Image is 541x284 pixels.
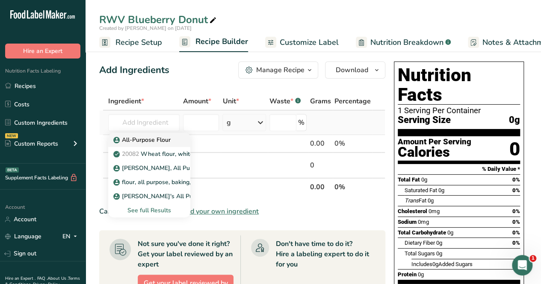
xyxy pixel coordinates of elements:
[310,96,331,106] span: Grams
[115,164,256,173] p: [PERSON_NAME], All Purpose Unbleached Flour
[47,275,68,281] a: About Us .
[512,176,520,183] span: 0%
[108,203,190,217] div: See full Results
[99,25,192,32] span: Created by [PERSON_NAME] on [DATE]
[122,150,139,158] span: 20082
[256,65,304,75] div: Manage Recipe
[265,33,339,52] a: Customize Label
[512,255,532,275] iframe: Intercom live chat
[428,197,434,204] span: 0g
[108,161,190,175] a: [PERSON_NAME], All Purpose Unbleached Flour
[405,250,435,257] span: Total Sugars
[432,261,438,267] span: 0g
[325,61,385,79] button: Download
[179,32,248,53] a: Recipe Builder
[405,197,426,204] span: Fat
[222,96,239,106] span: Unit
[398,65,520,105] h1: Nutrition Facts
[99,206,385,217] div: Can't find your ingredient?
[99,33,162,52] a: Recipe Setup
[108,96,144,106] span: Ingredient
[183,96,211,106] span: Amount
[334,138,371,149] div: 0%
[5,229,41,244] a: Language
[405,197,419,204] i: Trans
[195,36,248,47] span: Recipe Builder
[99,12,218,27] div: RWV Blueberry Donut
[108,114,180,131] input: Add Ingredient
[512,208,520,214] span: 0%
[398,176,420,183] span: Total Fat
[398,138,471,146] div: Amount Per Serving
[181,206,259,217] span: Add your own ingredient
[398,229,446,236] span: Total Carbohydrate
[411,261,473,267] span: Includes Added Sugars
[276,239,375,269] div: Don't have time to do it? Hire a labeling expert to do it for you
[37,275,47,281] a: FAQ .
[398,115,451,126] span: Serving Size
[398,271,417,278] span: Protein
[99,63,169,77] div: Add Ingredients
[115,135,171,144] p: All-Purpose Flour
[310,138,331,149] div: 0.00
[398,219,417,225] span: Sodium
[429,208,440,214] span: 0mg
[529,255,536,262] span: 1
[108,147,190,161] a: 20082Wheat flour, white, all-purpose, self-rising, enriched
[5,44,80,59] button: Hire an Expert
[398,106,520,115] div: 1 Serving Per Container
[509,115,520,126] span: 0g
[62,231,80,242] div: EN
[356,33,451,52] a: Nutrition Breakdown
[310,160,331,170] div: 0
[436,240,442,246] span: 0g
[509,138,520,161] div: 0
[418,271,424,278] span: 0g
[336,65,368,75] span: Download
[398,164,520,174] section: % Daily Value *
[333,178,372,196] th: 0%
[269,96,301,106] div: Waste
[418,219,429,225] span: 0mg
[108,133,190,147] a: All-Purpose Flour
[438,187,444,193] span: 0g
[512,219,520,225] span: 0%
[447,229,453,236] span: 0g
[115,37,162,48] span: Recipe Setup
[226,117,231,128] div: g
[398,208,427,214] span: Cholesterol
[5,275,35,281] a: Hire an Expert .
[512,240,520,246] span: 0%
[108,175,190,189] a: flour, all purpose, baking, gluten free
[115,192,258,201] p: [PERSON_NAME]'s All Purpose Gluten Free Flour
[398,146,471,158] div: Calories
[436,250,442,257] span: 0g
[512,187,520,193] span: 0%
[5,139,58,148] div: Custom Reports
[106,178,308,196] th: Net Totals
[108,189,190,203] a: [PERSON_NAME]'s All Purpose Gluten Free Flour
[405,187,437,193] span: Saturated Fat
[280,37,339,48] span: Customize Label
[6,167,19,173] div: BETA
[238,61,318,79] button: Manage Recipe
[5,133,18,138] div: NEW
[370,37,443,48] span: Nutrition Breakdown
[115,178,223,187] p: flour, all purpose, baking, gluten free
[512,229,520,236] span: 0%
[334,96,371,106] span: Percentage
[115,206,183,215] div: See full Results
[421,176,427,183] span: 0g
[308,178,333,196] th: 0.00
[405,240,435,246] span: Dietary Fiber
[138,239,234,269] div: Not sure you've done it right? Get your label reviewed by an expert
